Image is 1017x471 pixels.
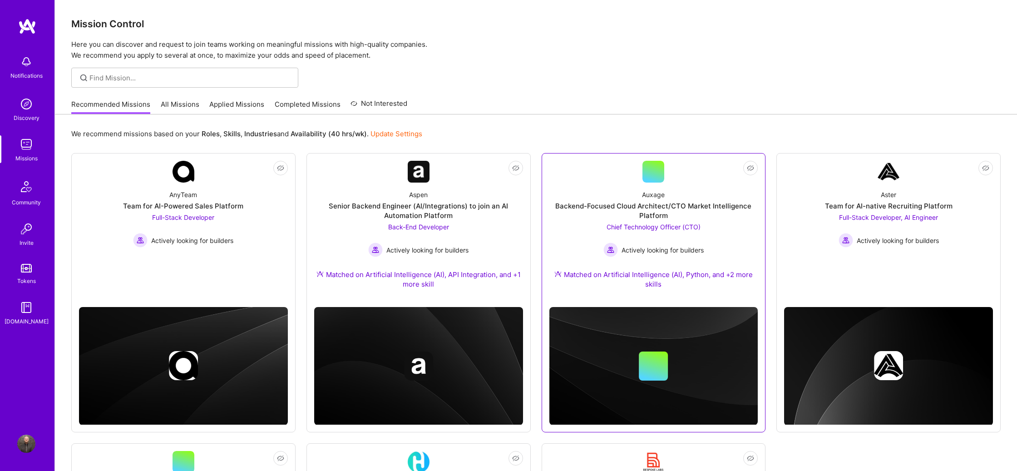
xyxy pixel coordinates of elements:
div: [DOMAIN_NAME] [5,317,49,326]
span: Actively looking for builders [622,245,704,255]
div: Tokens [17,276,36,286]
a: Update Settings [370,129,422,138]
div: Backend-Focused Cloud Architect/CTO Market Intelligence Platform [549,201,758,220]
i: icon SearchGrey [79,73,89,83]
h3: Mission Control [71,18,1001,30]
a: All Missions [161,99,199,114]
img: cover [314,307,523,425]
img: cover [549,307,758,425]
a: Company LogoAsterTeam for AI-native Recruiting PlatformFull-Stack Developer, AI Engineer Actively... [784,161,993,289]
img: Community [15,176,37,198]
a: Company LogoAnyTeamTeam for AI-Powered Sales PlatformFull-Stack Developer Actively looking for bu... [79,161,288,289]
a: AuxageBackend-Focused Cloud Architect/CTO Market Intelligence PlatformChief Technology Officer (C... [549,161,758,300]
a: Recommended Missions [71,99,150,114]
input: Find Mission... [89,73,291,83]
a: Not Interested [351,98,407,114]
img: Ateam Purple Icon [554,270,562,278]
img: Company logo [404,352,433,381]
i: icon EyeClosed [747,164,754,172]
div: Missions [15,154,38,163]
img: Company logo [874,351,903,380]
b: Skills [223,129,241,138]
i: icon EyeClosed [277,455,284,462]
img: logo [18,18,36,35]
div: Matched on Artificial Intelligence (AI), API Integration, and +1 more skill [314,270,523,289]
div: Team for AI-native Recruiting Platform [825,201,953,211]
div: Community [12,198,41,207]
img: Ateam Purple Icon [316,270,324,278]
b: Availability (40 hrs/wk) [291,129,367,138]
i: icon EyeClosed [512,455,519,462]
img: guide book [17,298,35,317]
div: AnyTeam [169,190,197,199]
div: Auxage [642,190,665,199]
img: bell [17,53,35,71]
i: icon EyeClosed [747,455,754,462]
img: User Avatar [17,435,35,453]
img: Company logo [169,351,198,380]
a: User Avatar [15,435,38,453]
img: Invite [17,220,35,238]
span: Chief Technology Officer (CTO) [607,223,701,231]
span: Actively looking for builders [386,245,469,255]
img: Company Logo [173,161,194,183]
span: Back-End Developer [388,223,449,231]
div: Aspen [409,190,428,199]
img: Company Logo [408,161,430,183]
a: Completed Missions [275,99,341,114]
i: icon EyeClosed [512,164,519,172]
img: Actively looking for builders [839,233,853,248]
i: icon EyeClosed [277,164,284,172]
span: Full-Stack Developer, AI Engineer [839,213,938,221]
img: cover [784,307,993,426]
div: Aster [881,190,896,199]
img: cover [79,307,288,425]
b: Roles [202,129,220,138]
p: We recommend missions based on your , , and . [71,129,422,139]
img: Actively looking for builders [603,243,618,257]
a: Company LogoAspenSenior Backend Engineer (AI/Integrations) to join an AI Automation PlatformBack-... [314,161,523,300]
img: discovery [17,95,35,113]
b: Industries [244,129,277,138]
span: Full-Stack Developer [152,213,214,221]
div: Invite [20,238,34,248]
i: icon EyeClosed [982,164,989,172]
img: Actively looking for builders [133,233,148,248]
div: Discovery [14,113,39,123]
div: Notifications [10,71,43,80]
div: Matched on Artificial Intelligence (AI), Python, and +2 more skills [549,270,758,289]
p: Here you can discover and request to join teams working on meaningful missions with high-quality ... [71,39,1001,61]
img: tokens [21,264,32,273]
div: Senior Backend Engineer (AI/Integrations) to join an AI Automation Platform [314,201,523,220]
img: Actively looking for builders [368,243,383,257]
span: Actively looking for builders [151,236,233,245]
a: Applied Missions [209,99,264,114]
div: Team for AI-Powered Sales Platform [123,201,243,211]
img: teamwork [17,135,35,154]
img: Company Logo [878,161,899,183]
span: Actively looking for builders [857,236,939,245]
